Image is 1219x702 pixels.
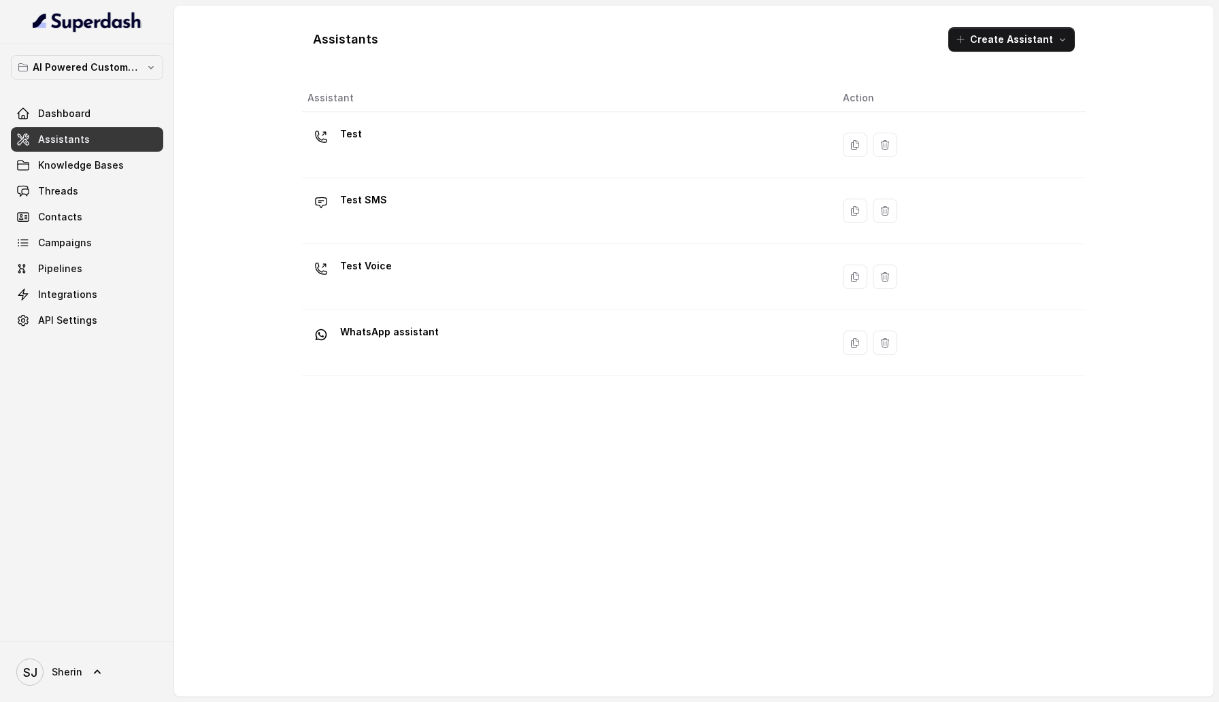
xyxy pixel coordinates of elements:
a: Knowledge Bases [11,153,163,178]
img: light.svg [33,11,142,33]
a: Dashboard [11,101,163,126]
span: Dashboard [38,107,90,120]
a: Threads [11,179,163,203]
a: Pipelines [11,256,163,281]
p: Test SMS [340,189,387,211]
button: Create Assistant [948,27,1075,52]
span: Integrations [38,288,97,301]
p: AI Powered Customer Ops [33,59,141,76]
span: Campaigns [38,236,92,250]
a: Integrations [11,282,163,307]
p: Test Voice [340,255,392,277]
text: SJ [23,665,37,680]
a: Contacts [11,205,163,229]
p: Test [340,123,362,145]
span: API Settings [38,314,97,327]
span: Threads [38,184,78,198]
h1: Assistants [313,29,378,50]
span: Assistants [38,133,90,146]
span: Pipelines [38,262,82,275]
a: Sherin [11,653,163,691]
th: Action [832,84,1086,112]
th: Assistant [302,84,832,112]
span: Sherin [52,665,82,679]
a: Campaigns [11,231,163,255]
a: API Settings [11,308,163,333]
button: AI Powered Customer Ops [11,55,163,80]
span: Contacts [38,210,82,224]
a: Assistants [11,127,163,152]
span: Knowledge Bases [38,158,124,172]
p: WhatsApp assistant [340,321,439,343]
